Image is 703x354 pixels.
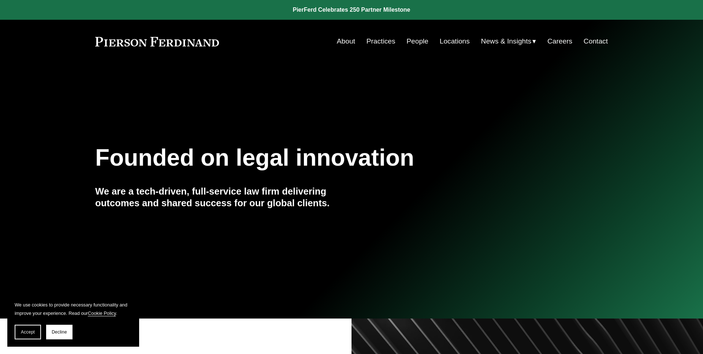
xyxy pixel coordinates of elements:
[547,34,572,48] a: Careers
[46,325,72,339] button: Decline
[440,34,470,48] a: Locations
[367,34,395,48] a: Practices
[15,325,41,339] button: Accept
[406,34,428,48] a: People
[95,185,351,209] h4: We are a tech-driven, full-service law firm delivering outcomes and shared success for our global...
[88,310,116,316] a: Cookie Policy
[584,34,608,48] a: Contact
[337,34,355,48] a: About
[15,301,132,317] p: We use cookies to provide necessary functionality and improve your experience. Read our .
[7,293,139,347] section: Cookie banner
[52,329,67,335] span: Decline
[21,329,35,335] span: Accept
[481,35,532,48] span: News & Insights
[95,144,522,171] h1: Founded on legal innovation
[481,34,536,48] a: folder dropdown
